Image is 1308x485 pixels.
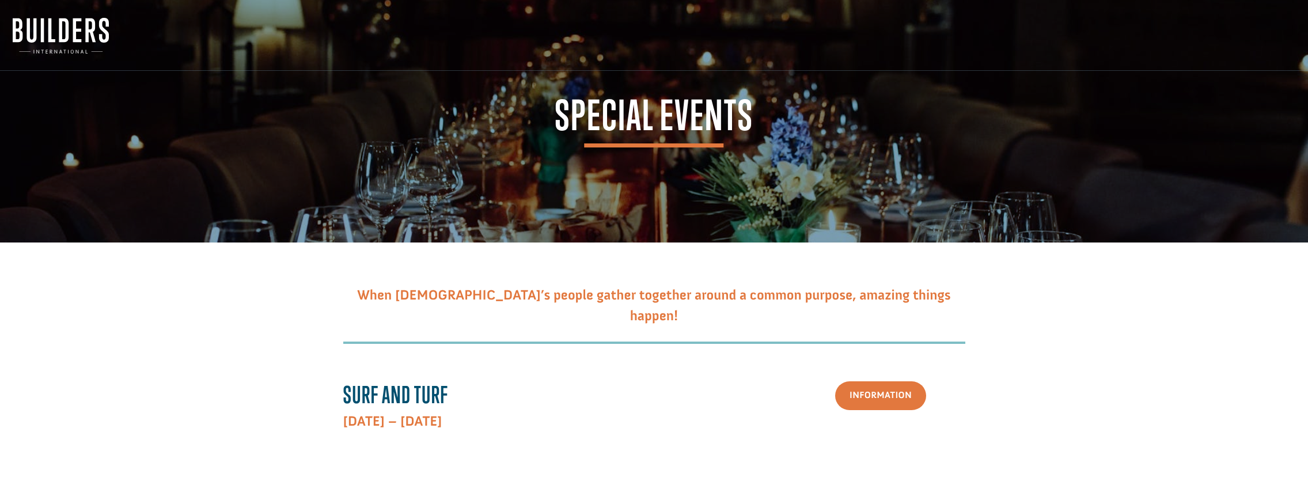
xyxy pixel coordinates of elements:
[13,18,109,54] img: Builders International
[357,287,951,324] span: When [DEMOGRAPHIC_DATA]’s people gather together around a common purpose, amazing things happen!
[835,381,926,411] a: Information
[343,381,637,414] h3: Surf and Turf
[555,95,753,147] span: Special Events
[343,413,442,430] strong: [DATE] – [DATE]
